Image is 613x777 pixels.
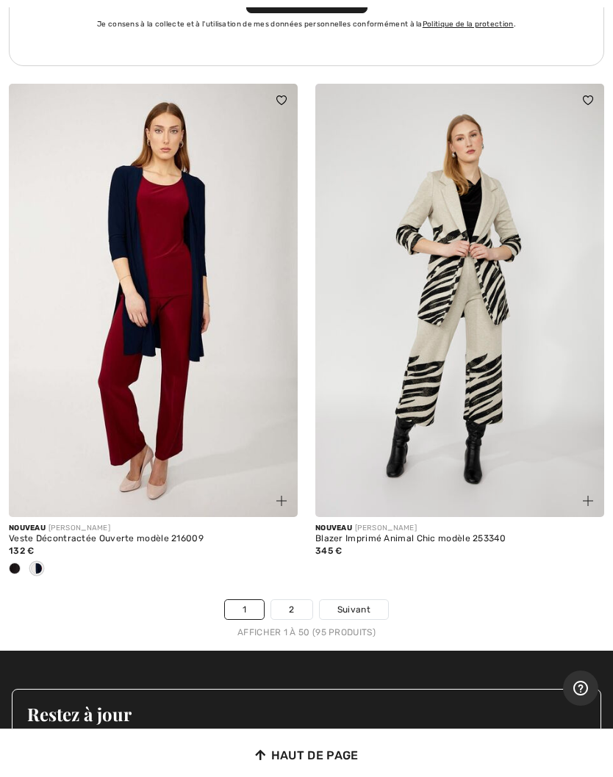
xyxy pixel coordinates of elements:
a: 1 [225,600,264,619]
div: [PERSON_NAME] [9,523,298,534]
img: Veste Décontractée Ouverte modèle 216009. Midnight [9,84,298,517]
span: Nouveau [9,524,46,532]
img: Blazer Imprimé Animal Chic modèle 253340. Beige/Noir [315,84,604,517]
div: Black [4,557,26,582]
img: plus_v2.svg [583,496,593,506]
a: Suivant [320,600,388,619]
h3: Restez à jour [27,704,586,723]
iframe: Ouvre un widget dans lequel vous pouvez trouver plus d’informations [563,671,598,707]
span: 345 € [315,546,343,556]
div: Midnight [26,557,48,582]
img: heart_black_full.svg [583,95,593,104]
img: plus_v2.svg [276,496,287,506]
div: Blazer Imprimé Animal Chic modèle 253340 [315,534,604,544]
span: Nouveau [315,524,352,532]
a: Politique de la protection [423,20,514,29]
div: [PERSON_NAME] [315,523,604,534]
span: Suivant [337,603,370,616]
img: heart_black_full.svg [276,95,287,104]
a: 2 [271,600,312,619]
span: 132 € [9,546,35,556]
label: Je consens à la collecte et à l'utilisation de mes données personnelles conformément à la . [97,19,516,30]
div: Veste Décontractée Ouverte modèle 216009 [9,534,298,544]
